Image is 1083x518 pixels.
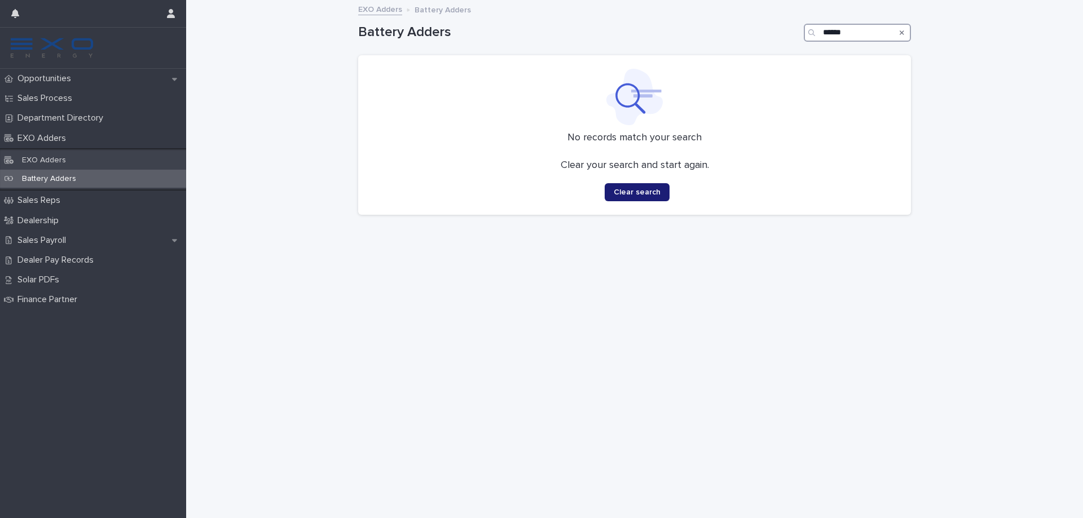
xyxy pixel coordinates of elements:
p: Sales Process [13,93,81,104]
p: Finance Partner [13,294,86,305]
h1: Battery Adders [358,24,799,41]
input: Search [804,24,911,42]
p: Department Directory [13,113,112,123]
p: Opportunities [13,73,80,84]
p: Clear your search and start again. [561,160,709,172]
p: Sales Payroll [13,235,75,246]
a: EXO Adders [358,2,402,15]
p: No records match your search [372,132,897,144]
p: EXO Adders [13,133,75,144]
p: Dealer Pay Records [13,255,103,265]
p: Battery Adders [13,174,85,184]
p: Solar PDFs [13,275,68,285]
p: Sales Reps [13,195,69,206]
p: EXO Adders [13,156,75,165]
img: FKS5r6ZBThi8E5hshIGi [9,37,95,59]
p: Dealership [13,215,68,226]
button: Clear search [605,183,670,201]
p: Battery Adders [415,3,471,15]
span: Clear search [614,188,661,196]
